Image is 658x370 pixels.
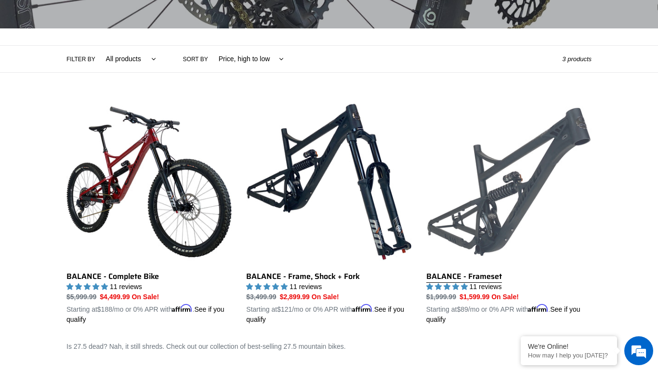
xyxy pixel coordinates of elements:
[183,55,208,64] label: Sort by
[562,55,592,63] span: 3 products
[528,343,610,350] div: We're Online!
[528,352,610,359] p: How may I help you today?
[40,342,618,352] div: Is 27.5 dead? Nah, it still shreds. Check out our collection of best-selling 27.5 mountain bikes.
[66,55,95,64] label: Filter by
